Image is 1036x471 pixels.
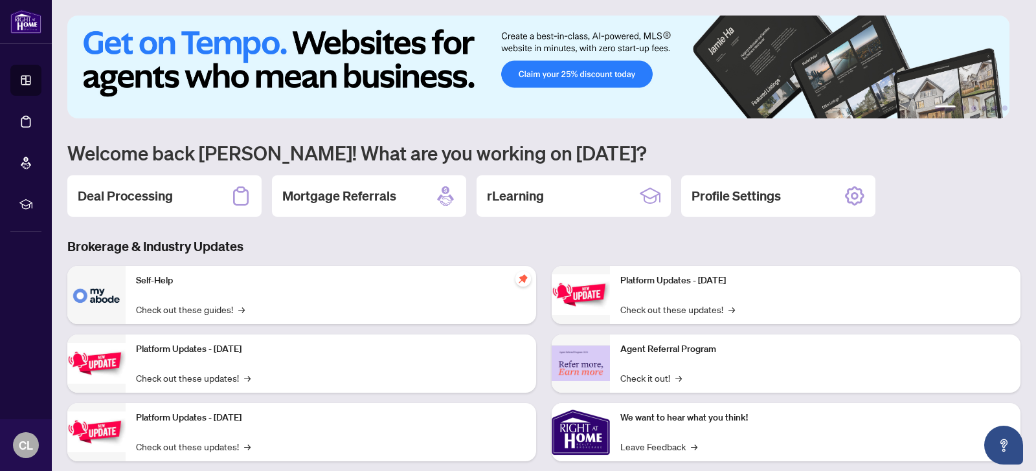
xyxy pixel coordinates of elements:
p: Platform Updates - [DATE] [136,411,526,425]
a: Check out these updates!→ [136,371,251,385]
p: We want to hear what you think! [620,411,1010,425]
h1: Welcome back [PERSON_NAME]! What are you working on [DATE]? [67,140,1020,165]
span: → [244,439,251,454]
a: Check out these updates!→ [136,439,251,454]
img: We want to hear what you think! [552,403,610,461]
a: Leave Feedback→ [620,439,697,454]
p: Platform Updates - [DATE] [620,274,1010,288]
button: 6 [1002,105,1008,111]
img: Platform Updates - June 23, 2025 [552,274,610,315]
button: 3 [971,105,976,111]
h2: rLearning [487,187,544,205]
span: → [238,302,245,316]
img: logo [10,10,41,34]
p: Agent Referral Program [620,342,1010,356]
a: Check out these guides!→ [136,302,245,316]
h2: Mortgage Referrals [282,187,396,205]
img: Agent Referral Program [552,345,610,381]
span: → [244,371,251,385]
span: pushpin [515,271,531,287]
h2: Profile Settings [692,187,781,205]
h3: Brokerage & Industry Updates [67,237,1020,256]
button: 4 [982,105,987,111]
button: 2 [961,105,966,111]
button: 5 [992,105,997,111]
span: → [691,439,697,454]
button: Open asap [984,426,1023,465]
p: Self-Help [136,274,526,288]
h2: Deal Processing [78,187,173,205]
span: → [728,302,735,316]
img: Slide 0 [67,16,1009,118]
span: CL [19,436,33,454]
img: Platform Updates - July 21, 2025 [67,411,126,452]
button: 1 [935,105,956,111]
img: Platform Updates - September 16, 2025 [67,343,126,384]
p: Platform Updates - [DATE] [136,342,526,356]
span: → [675,371,682,385]
a: Check out these updates!→ [620,302,735,316]
a: Check it out!→ [620,371,682,385]
img: Self-Help [67,266,126,324]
